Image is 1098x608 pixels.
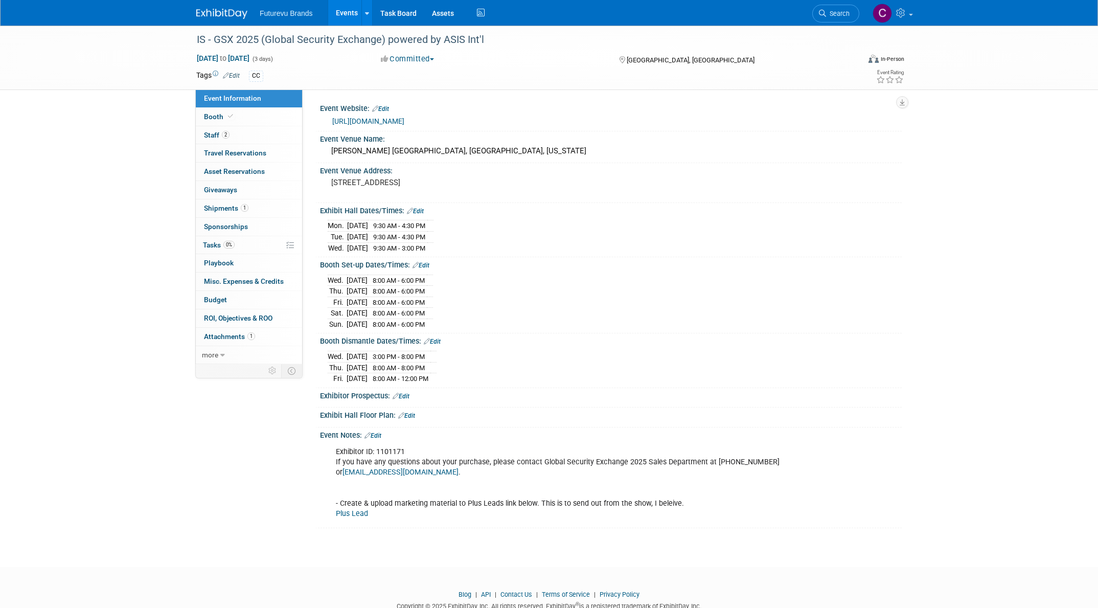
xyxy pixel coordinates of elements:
[812,5,859,22] a: Search
[320,257,902,271] div: Booth Set-up Dates/Times:
[347,232,368,243] td: [DATE]
[196,126,302,144] a: Staff2
[492,591,499,598] span: |
[328,319,347,329] td: Sun.
[251,56,273,62] span: (3 days)
[413,262,429,269] a: Edit
[393,393,409,400] a: Edit
[204,204,248,212] span: Shipments
[196,144,302,162] a: Travel Reservations
[591,591,598,598] span: |
[347,373,368,384] td: [DATE]
[329,442,789,524] div: Exhibitor ID: 1101171 If you have any questions about your purchase, please contact Global Securi...
[373,222,425,230] span: 9:30 AM - 4:30 PM
[347,275,368,286] td: [DATE]
[364,432,381,439] a: Edit
[196,236,302,254] a: Tasks0%
[196,328,302,346] a: Attachments1
[204,186,237,194] span: Giveaways
[204,94,261,102] span: Event Information
[196,291,302,309] a: Budget
[320,131,902,144] div: Event Venue Name:
[247,332,255,340] span: 1
[347,319,368,329] td: [DATE]
[204,259,234,267] span: Playbook
[373,287,425,295] span: 8:00 AM - 6:00 PM
[196,346,302,364] a: more
[373,364,425,372] span: 8:00 AM - 8:00 PM
[500,591,532,598] a: Contact Us
[347,362,368,373] td: [DATE]
[342,468,459,477] a: [EMAIL_ADDRESS][DOMAIN_NAME]
[196,181,302,199] a: Giveaways
[320,408,902,421] div: Exhibit Hall Floor Plan:
[373,233,425,241] span: 9:30 AM - 4:30 PM
[204,167,265,175] span: Asset Reservations
[196,89,302,107] a: Event Information
[320,101,902,114] div: Event Website:
[880,55,904,63] div: In-Person
[241,204,248,212] span: 1
[473,591,479,598] span: |
[868,55,879,63] img: Format-Inperson.png
[328,242,347,253] td: Wed.
[372,105,389,112] a: Edit
[218,54,228,62] span: to
[332,117,404,125] a: [URL][DOMAIN_NAME]
[222,131,230,139] span: 2
[196,9,247,19] img: ExhibitDay
[196,163,302,181] a: Asset Reservations
[542,591,590,598] a: Terms of Service
[223,72,240,79] a: Edit
[347,351,368,363] td: [DATE]
[228,114,233,119] i: Booth reservation complete
[320,427,902,441] div: Event Notes:
[377,54,438,64] button: Committed
[204,149,266,157] span: Travel Reservations
[196,273,302,290] a: Misc. Expenses & Credits
[799,53,904,69] div: Event Format
[204,131,230,139] span: Staff
[282,364,303,377] td: Toggle Event Tabs
[459,591,471,598] a: Blog
[627,56,754,64] span: [GEOGRAPHIC_DATA], [GEOGRAPHIC_DATA]
[204,296,227,304] span: Budget
[204,277,284,285] span: Misc. Expenses & Credits
[196,108,302,126] a: Booth
[481,591,491,598] a: API
[331,178,551,187] pre: [STREET_ADDRESS]
[534,591,540,598] span: |
[320,163,902,176] div: Event Venue Address:
[196,199,302,217] a: Shipments1
[328,351,347,363] td: Wed.
[328,232,347,243] td: Tue.
[398,412,415,419] a: Edit
[249,71,263,81] div: CC
[328,373,347,384] td: Fri.
[576,601,579,607] sup: ®
[373,353,425,361] span: 3:00 PM - 8:00 PM
[204,332,255,341] span: Attachments
[204,222,248,231] span: Sponsorships
[328,220,347,232] td: Mon.
[196,54,250,63] span: [DATE] [DATE]
[347,220,368,232] td: [DATE]
[328,308,347,319] td: Sat.
[320,333,902,347] div: Booth Dismantle Dates/Times:
[347,308,368,319] td: [DATE]
[347,297,368,308] td: [DATE]
[373,321,425,328] span: 8:00 AM - 6:00 PM
[347,286,368,297] td: [DATE]
[204,314,272,322] span: ROI, Objectives & ROO
[264,364,282,377] td: Personalize Event Tab Strip
[260,9,313,17] span: Futurevu Brands
[873,4,892,23] img: CHERYL CLOWES
[373,299,425,306] span: 8:00 AM - 6:00 PM
[196,70,240,82] td: Tags
[328,275,347,286] td: Wed.
[196,218,302,236] a: Sponsorships
[223,241,235,249] span: 0%
[373,244,425,252] span: 9:30 AM - 3:00 PM
[320,203,902,216] div: Exhibit Hall Dates/Times:
[328,297,347,308] td: Fri.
